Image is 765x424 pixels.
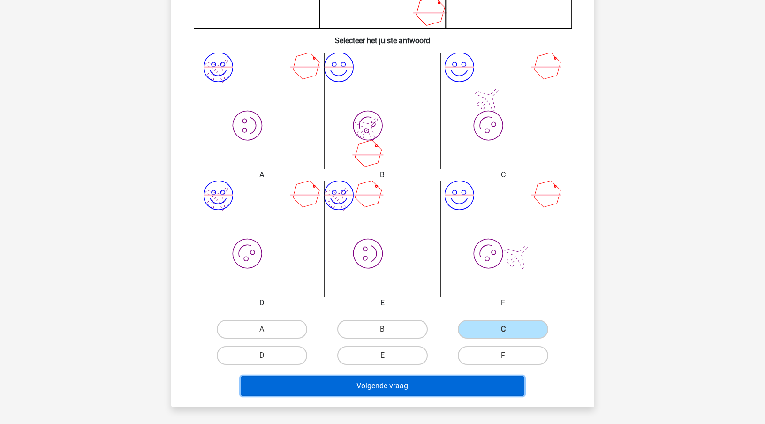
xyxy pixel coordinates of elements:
[197,169,327,181] div: A
[458,346,548,365] label: F
[186,29,579,45] h6: Selecteer het juiste antwoord
[217,320,307,339] label: A
[458,320,548,339] label: C
[337,346,428,365] label: E
[337,320,428,339] label: B
[438,297,568,309] div: F
[217,346,307,365] label: D
[317,169,448,181] div: B
[438,169,568,181] div: C
[197,297,327,309] div: D
[241,376,524,396] button: Volgende vraag
[317,297,448,309] div: E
